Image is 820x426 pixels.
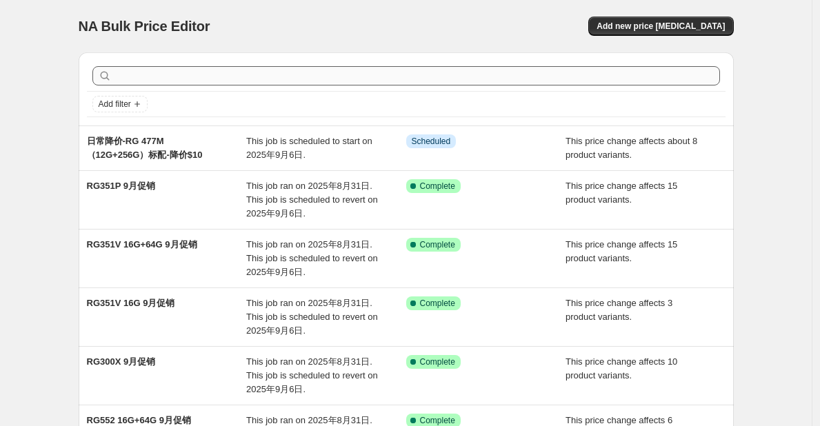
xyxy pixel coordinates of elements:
span: This job ran on 2025年8月31日. This job is scheduled to revert on 2025年9月6日. [246,356,378,394]
span: This price change affects 3 product variants. [566,298,672,322]
span: Complete [420,239,455,250]
span: This price change affects 15 product variants. [566,181,677,205]
span: Complete [420,181,455,192]
span: This job ran on 2025年8月31日. This job is scheduled to revert on 2025年9月6日. [246,298,378,336]
span: RG300X 9月促销 [87,356,156,367]
span: This price change affects 10 product variants. [566,356,677,381]
button: Add filter [92,96,148,112]
span: Complete [420,415,455,426]
span: RG351P 9月促销 [87,181,155,191]
span: Scheduled [412,136,451,147]
span: This price change affects about 8 product variants. [566,136,697,160]
span: This job ran on 2025年8月31日. This job is scheduled to revert on 2025年9月6日. [246,181,378,219]
span: This job ran on 2025年8月31日. This job is scheduled to revert on 2025年9月6日. [246,239,378,277]
span: NA Bulk Price Editor [79,19,210,34]
span: RG351V 16G 9月促销 [87,298,175,308]
span: Add filter [99,99,131,110]
span: 日常降价-RG 477M （12G+256G）标配-降价$10 [87,136,203,160]
span: Add new price [MEDICAL_DATA] [597,21,725,32]
span: This job is scheduled to start on 2025年9月6日. [246,136,372,160]
span: Complete [420,356,455,367]
span: This price change affects 15 product variants. [566,239,677,263]
span: RG351V 16G+64G 9月促销 [87,239,197,250]
button: Add new price [MEDICAL_DATA] [588,17,733,36]
span: RG552 16G+64G 9月促销 [87,415,191,425]
span: Complete [420,298,455,309]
